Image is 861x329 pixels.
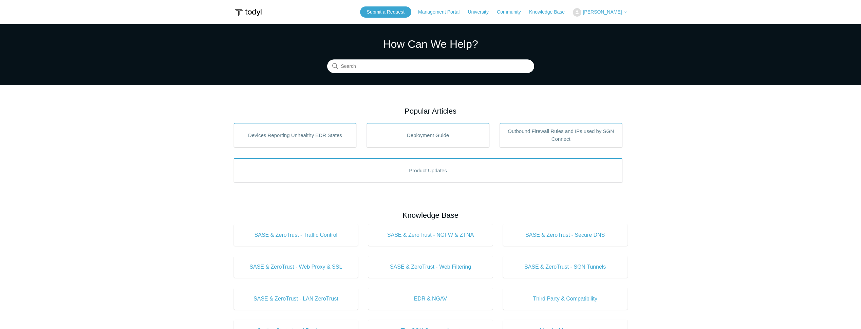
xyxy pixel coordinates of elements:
span: Third Party & Compatibility [513,295,617,303]
a: SASE & ZeroTrust - Web Proxy & SSL [234,256,358,278]
span: EDR & NGAV [378,295,483,303]
a: SASE & ZeroTrust - Web Filtering [368,256,493,278]
a: Devices Reporting Unhealthy EDR States [234,123,357,147]
img: Todyl Support Center Help Center home page [234,6,263,19]
a: SASE & ZeroTrust - LAN ZeroTrust [234,288,358,310]
span: SASE & ZeroTrust - LAN ZeroTrust [244,295,348,303]
a: SASE & ZeroTrust - SGN Tunnels [503,256,628,278]
span: SASE & ZeroTrust - Secure DNS [513,231,617,239]
a: Deployment Guide [367,123,489,147]
a: Community [497,8,528,16]
span: SASE & ZeroTrust - Web Filtering [378,263,483,271]
h2: Knowledge Base [234,210,628,221]
a: Submit a Request [360,6,411,18]
h1: How Can We Help? [327,36,534,52]
a: SASE & ZeroTrust - Secure DNS [503,224,628,246]
a: SASE & ZeroTrust - Traffic Control [234,224,358,246]
a: University [468,8,495,16]
span: SASE & ZeroTrust - Traffic Control [244,231,348,239]
a: Third Party & Compatibility [503,288,628,310]
span: SASE & ZeroTrust - Web Proxy & SSL [244,263,348,271]
a: Knowledge Base [529,8,572,16]
span: [PERSON_NAME] [583,9,622,15]
a: EDR & NGAV [368,288,493,310]
a: Product Updates [234,158,622,182]
a: Outbound Firewall Rules and IPs used by SGN Connect [500,123,622,147]
h2: Popular Articles [234,105,628,117]
span: SASE & ZeroTrust - NGFW & ZTNA [378,231,483,239]
span: SASE & ZeroTrust - SGN Tunnels [513,263,617,271]
button: [PERSON_NAME] [573,8,627,17]
a: SASE & ZeroTrust - NGFW & ZTNA [368,224,493,246]
input: Search [327,60,534,73]
a: Management Portal [418,8,466,16]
